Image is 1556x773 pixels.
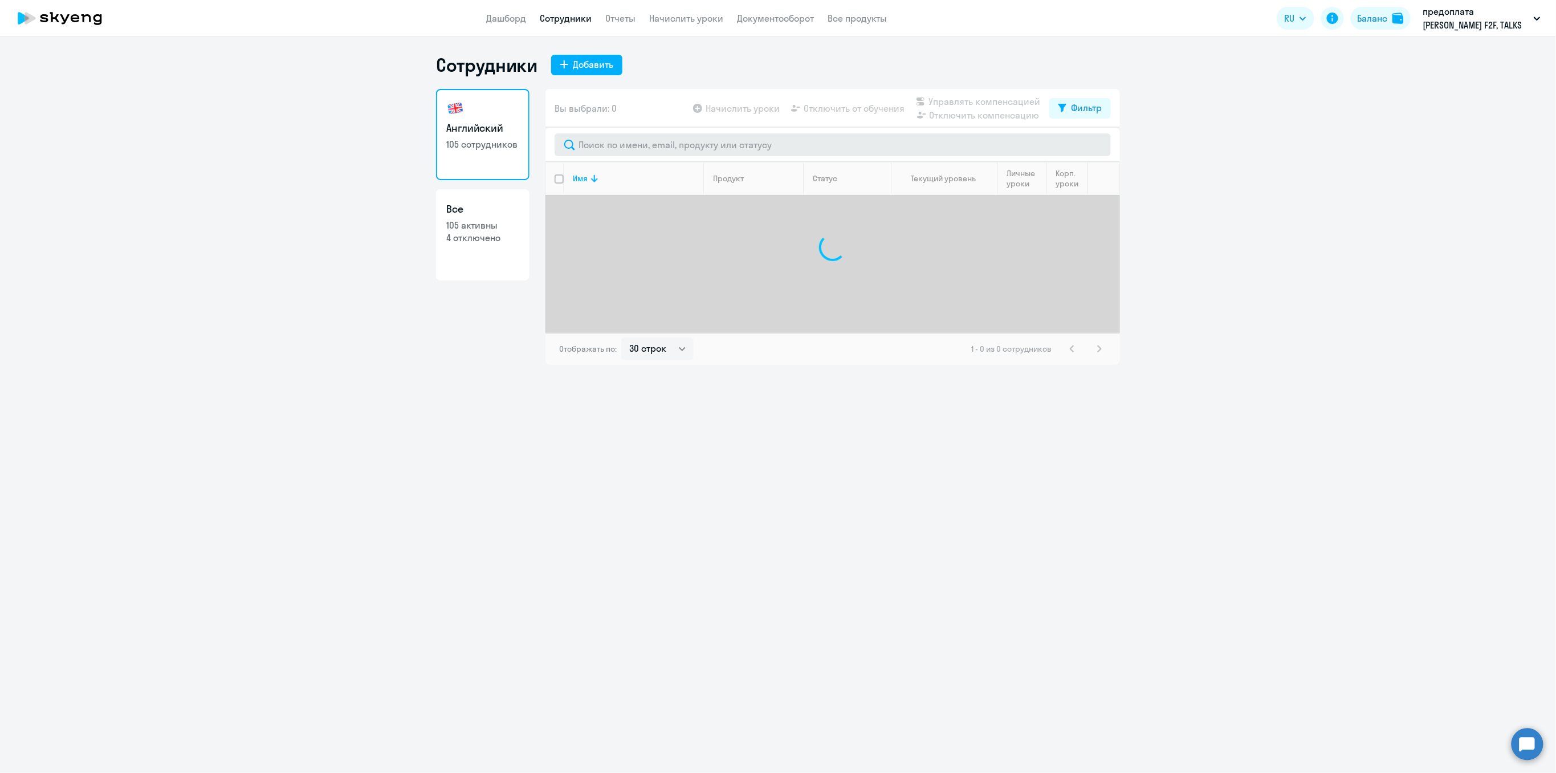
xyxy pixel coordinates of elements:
[737,13,814,24] a: Документооборот
[573,173,703,184] div: Имя
[486,13,526,24] a: Дашборд
[605,13,636,24] a: Отчеты
[971,344,1052,354] span: 1 - 0 из 0 сотрудников
[555,133,1111,156] input: Поиск по имени, email, продукту или статусу
[551,55,622,75] button: Добавить
[559,344,617,354] span: Отображать по:
[828,13,887,24] a: Все продукты
[1285,11,1295,25] span: RU
[1351,7,1411,30] button: Балансbalance
[446,138,519,150] p: 105 сотрудников
[1392,13,1404,24] img: balance
[713,173,744,184] div: Продукт
[573,58,613,71] div: Добавить
[901,173,997,184] div: Текущий уровень
[1358,11,1388,25] div: Баланс
[1277,7,1314,30] button: RU
[436,89,529,180] a: Английский105 сотрудников
[1007,168,1046,189] div: Личные уроки
[436,189,529,280] a: Все105 активны4 отключено
[813,173,837,184] div: Статус
[446,121,519,136] h3: Английский
[1071,101,1102,115] div: Фильтр
[555,101,617,115] span: Вы выбрали: 0
[446,231,519,244] p: 4 отключено
[540,13,592,24] a: Сотрудники
[436,54,537,76] h1: Сотрудники
[573,173,588,184] div: Имя
[911,173,976,184] div: Текущий уровень
[446,202,519,217] h3: Все
[649,13,723,24] a: Начислить уроки
[1423,5,1529,32] p: предоплата [PERSON_NAME] F2F, TALKS [DATE]-[DATE], НЛМК, ПАО
[1056,168,1087,189] div: Корп. уроки
[1049,98,1111,119] button: Фильтр
[1417,5,1546,32] button: предоплата [PERSON_NAME] F2F, TALKS [DATE]-[DATE], НЛМК, ПАО
[446,99,465,117] img: english
[446,219,519,231] p: 105 активны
